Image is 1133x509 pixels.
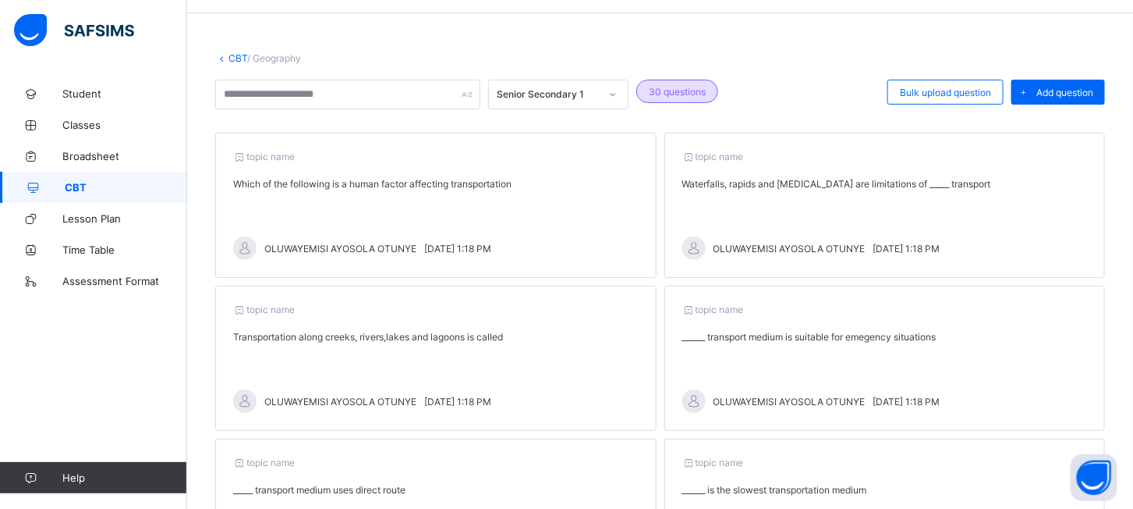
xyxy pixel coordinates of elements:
[264,396,416,408] span: OLUWAYEMISI AYOSOLA OTUNYE
[682,151,744,162] span: topic name
[62,244,187,256] span: Time Table
[900,87,991,98] span: Bulk upload question
[233,178,639,190] div: Which of the following is a human factor affecting transportation
[1071,454,1117,501] button: Open asap
[233,151,295,162] span: topic name
[424,243,491,255] span: [DATE] 1:18 PM
[62,150,187,162] span: Broadsheet
[264,243,416,255] span: OLUWAYEMISI AYOSOLA OTUNYE
[62,472,186,484] span: Help
[682,331,1088,343] div: ______ transport medium is suitable for emegency situations
[682,178,1088,190] div: Waterfalls, rapids and [MEDICAL_DATA] are limitations of _____ transport
[233,331,639,343] div: Transportation along creeks, rivers,lakes and lagoons is called
[228,52,247,64] a: CBT
[62,275,187,287] span: Assessment Format
[424,396,491,408] span: [DATE] 1:18 PM
[682,484,1088,496] div: ______ is the slowest transportation medium
[1036,87,1093,98] span: Add question
[713,396,866,408] span: OLUWAYEMISI AYOSOLA OTUNYE
[65,181,187,194] span: CBT
[233,304,295,315] span: topic name
[62,212,187,225] span: Lesson Plan
[14,14,134,47] img: safsims
[233,457,295,468] span: topic name
[713,243,866,255] span: OLUWAYEMISI AYOSOLA OTUNYE
[649,86,706,98] span: 30 questions
[873,243,940,255] span: [DATE] 1:18 PM
[873,396,940,408] span: [DATE] 1:18 PM
[682,304,744,315] span: topic name
[497,89,600,101] div: Senior Secondary 1
[247,52,301,64] span: / Geography
[62,87,187,100] span: Student
[682,457,744,468] span: topic name
[233,484,639,496] div: _____ transport medium uses direct route
[62,119,187,131] span: Classes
